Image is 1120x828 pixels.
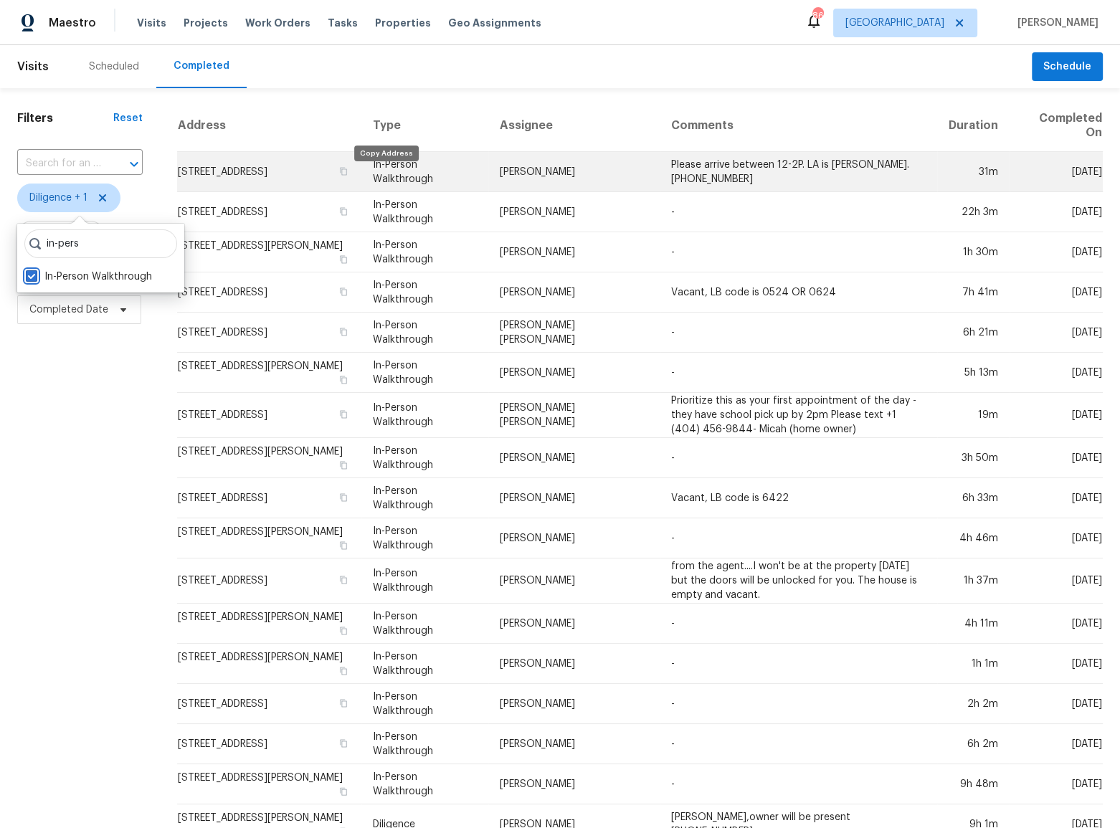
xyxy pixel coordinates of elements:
span: [GEOGRAPHIC_DATA] [845,16,944,30]
td: 6h 33m [937,478,1010,518]
th: Type [361,100,488,152]
td: 7h 41m [937,272,1010,313]
td: [DATE] [1010,393,1103,438]
td: [DATE] [1010,438,1103,478]
td: In-Person Walkthrough [361,353,488,393]
td: In-Person Walkthrough [361,152,488,192]
td: [DATE] [1010,313,1103,353]
td: - [660,644,937,684]
td: 9h 48m [937,764,1010,804]
td: [DATE] [1010,232,1103,272]
td: [STREET_ADDRESS][PERSON_NAME] [177,438,361,478]
td: In-Person Walkthrough [361,684,488,724]
td: [PERSON_NAME] [488,272,660,313]
td: 6h 2m [937,724,1010,764]
td: In-Person Walkthrough [361,518,488,558]
td: In-Person Walkthrough [361,192,488,232]
td: [PERSON_NAME] [488,644,660,684]
td: In-Person Walkthrough [361,313,488,353]
td: [DATE] [1010,644,1103,684]
td: [PERSON_NAME] [488,438,660,478]
td: [PERSON_NAME] [488,152,660,192]
td: [DATE] [1010,764,1103,804]
span: Projects [184,16,228,30]
td: [STREET_ADDRESS] [177,724,361,764]
td: In-Person Walkthrough [361,644,488,684]
span: Schedule [1043,58,1091,76]
span: Properties [375,16,431,30]
td: 5h 13m [937,353,1010,393]
td: In-Person Walkthrough [361,438,488,478]
td: 1h 37m [937,558,1010,604]
div: Reset [113,111,143,125]
td: [DATE] [1010,684,1103,724]
td: [PERSON_NAME] [488,764,660,804]
button: Schedule [1032,52,1103,82]
td: - [660,764,937,804]
td: 3h 50m [937,438,1010,478]
td: [STREET_ADDRESS] [177,313,361,353]
td: [STREET_ADDRESS] [177,152,361,192]
td: - [660,604,937,644]
td: [STREET_ADDRESS] [177,272,361,313]
td: 1h 1m [937,644,1010,684]
span: Maestro [49,16,96,30]
td: In-Person Walkthrough [361,232,488,272]
td: [PERSON_NAME] [488,478,660,518]
td: In-Person Walkthrough [361,604,488,644]
td: In-Person Walkthrough [361,558,488,604]
td: [STREET_ADDRESS][PERSON_NAME] [177,232,361,272]
td: [PERSON_NAME] [488,353,660,393]
td: [DATE] [1010,353,1103,393]
button: Copy Address [337,325,350,338]
td: 6h 21m [937,313,1010,353]
td: from the agent....I won't be at the property [DATE] but the doors will be unlocked for you. The h... [660,558,937,604]
td: 4h 46m [937,518,1010,558]
button: Copy Address [337,539,350,552]
td: In-Person Walkthrough [361,478,488,518]
button: Copy Address [337,665,350,677]
th: Assignee [488,100,660,152]
button: Copy Address [337,373,350,386]
td: [PERSON_NAME] [488,604,660,644]
td: 2h 2m [937,684,1010,724]
button: Open [124,154,144,174]
button: Copy Address [337,785,350,798]
td: 1h 30m [937,232,1010,272]
button: Copy Address [337,408,350,421]
button: Copy Address [337,737,350,750]
th: Comments [660,100,937,152]
span: Visits [17,51,49,82]
td: In-Person Walkthrough [361,724,488,764]
td: [STREET_ADDRESS] [177,684,361,724]
span: Visits [137,16,166,30]
td: 22h 3m [937,192,1010,232]
button: Copy Address [337,491,350,504]
td: 19m [937,393,1010,438]
td: Please arrive between 12-2P. LA is [PERSON_NAME]. [PHONE_NUMBER] [660,152,937,192]
td: [PERSON_NAME] [PERSON_NAME] [488,393,660,438]
td: - [660,192,937,232]
label: In-Person Walkthrough [26,270,152,284]
span: Completed Date [29,303,108,317]
th: Address [177,100,361,152]
td: [PERSON_NAME] [488,192,660,232]
td: [DATE] [1010,192,1103,232]
td: [STREET_ADDRESS] [177,558,361,604]
td: 4h 11m [937,604,1010,644]
td: In-Person Walkthrough [361,764,488,804]
td: - [660,353,937,393]
td: [PERSON_NAME] [488,724,660,764]
button: Copy Address [337,697,350,710]
td: - [660,232,937,272]
h1: Filters [17,111,113,125]
td: [STREET_ADDRESS] [177,192,361,232]
td: [DATE] [1010,558,1103,604]
td: [DATE] [1010,518,1103,558]
td: [STREET_ADDRESS][PERSON_NAME] [177,353,361,393]
td: [PERSON_NAME] [488,558,660,604]
td: [PERSON_NAME] [488,518,660,558]
td: [DATE] [1010,604,1103,644]
td: [STREET_ADDRESS][PERSON_NAME] [177,518,361,558]
th: Completed On [1010,100,1103,152]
